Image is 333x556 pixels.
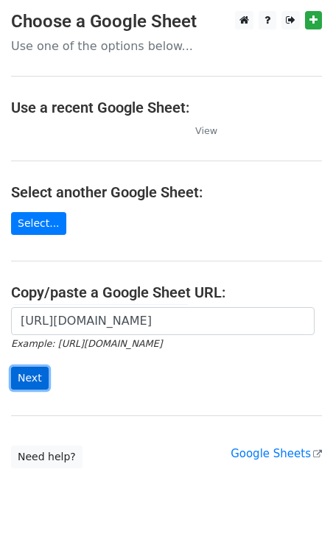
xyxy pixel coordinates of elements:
input: Next [11,367,49,390]
iframe: Chat Widget [259,485,333,556]
a: Google Sheets [231,447,322,460]
small: View [195,125,217,136]
input: Paste your Google Sheet URL here [11,307,315,335]
h4: Copy/paste a Google Sheet URL: [11,284,322,301]
a: Select... [11,212,66,235]
p: Use one of the options below... [11,38,322,54]
h4: Use a recent Google Sheet: [11,99,322,116]
small: Example: [URL][DOMAIN_NAME] [11,338,162,349]
a: Need help? [11,446,83,468]
a: View [180,124,217,137]
h3: Choose a Google Sheet [11,11,322,32]
h4: Select another Google Sheet: [11,183,322,201]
